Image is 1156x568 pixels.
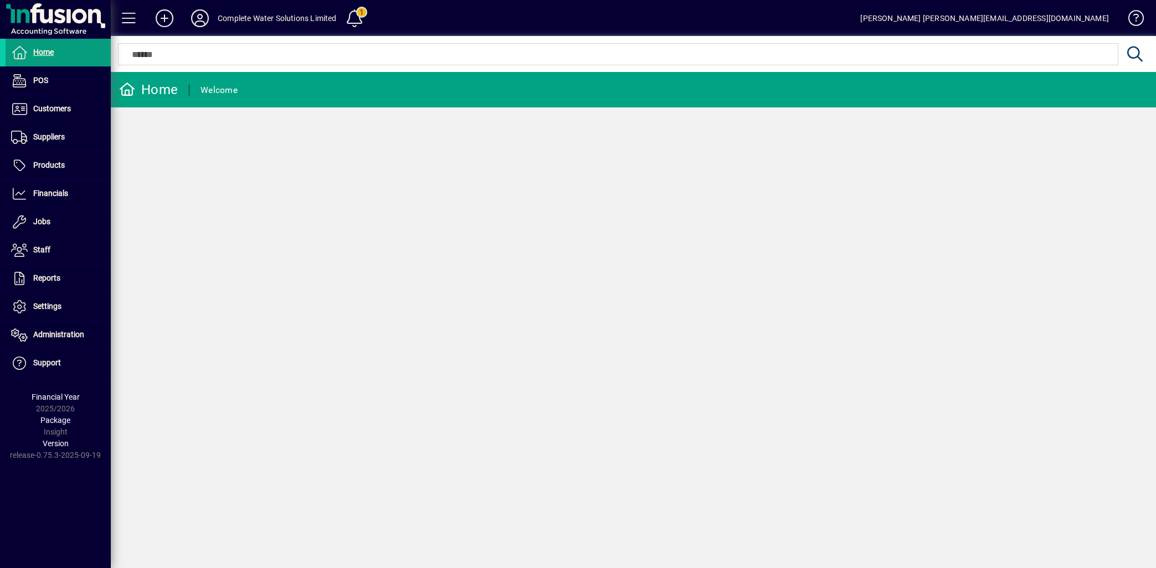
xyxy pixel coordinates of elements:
[6,208,111,236] a: Jobs
[860,9,1109,27] div: [PERSON_NAME] [PERSON_NAME][EMAIL_ADDRESS][DOMAIN_NAME]
[33,273,60,282] span: Reports
[182,8,218,28] button: Profile
[33,76,48,85] span: POS
[6,67,111,95] a: POS
[218,9,337,27] div: Complete Water Solutions Limited
[33,217,50,226] span: Jobs
[1120,2,1142,38] a: Knowledge Base
[33,302,61,311] span: Settings
[6,95,111,123] a: Customers
[119,81,178,99] div: Home
[33,104,71,113] span: Customers
[6,152,111,179] a: Products
[33,132,65,141] span: Suppliers
[33,189,68,198] span: Financials
[6,349,111,377] a: Support
[33,48,54,56] span: Home
[6,180,111,208] a: Financials
[33,358,61,367] span: Support
[6,236,111,264] a: Staff
[6,293,111,321] a: Settings
[6,321,111,349] a: Administration
[33,330,84,339] span: Administration
[40,416,70,425] span: Package
[32,393,80,401] span: Financial Year
[6,265,111,292] a: Reports
[147,8,182,28] button: Add
[33,245,50,254] span: Staff
[43,439,69,448] span: Version
[33,161,65,169] span: Products
[201,81,238,99] div: Welcome
[6,123,111,151] a: Suppliers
